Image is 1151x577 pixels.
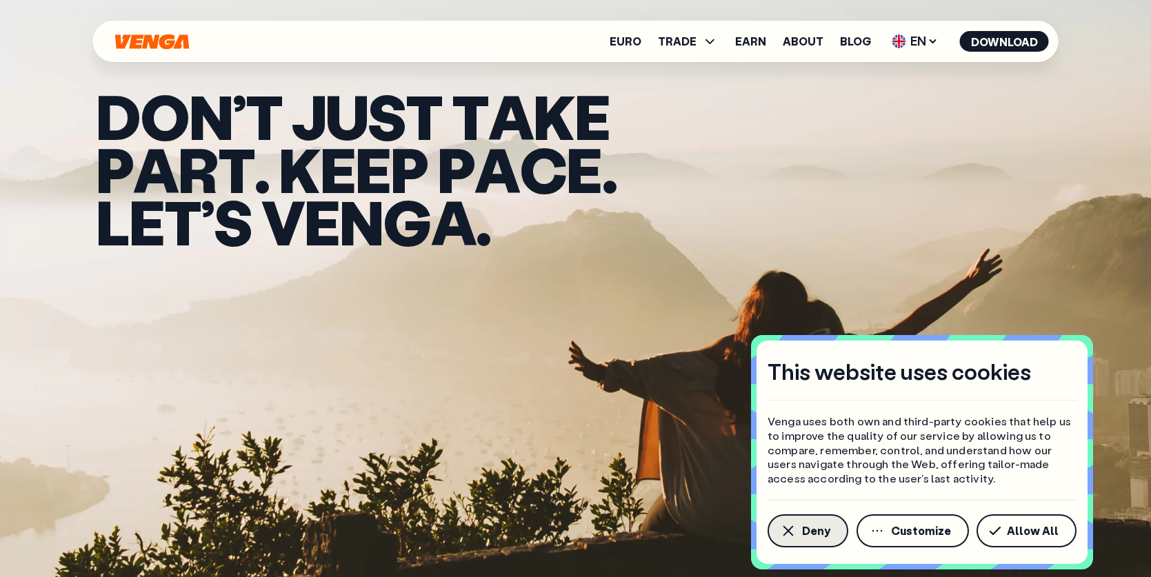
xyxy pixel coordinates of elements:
span: a [474,143,519,196]
span: k [533,90,574,143]
span: TRADE [658,33,719,50]
span: Allow All [1007,525,1059,536]
span: u [326,90,368,143]
span: p [390,143,428,196]
span: L [96,195,129,248]
span: e [566,143,601,196]
img: flag-uk [892,34,906,48]
span: e [574,90,610,143]
a: Blog [840,36,871,47]
a: Earn [735,36,766,47]
p: Venga uses both own and third-party cookies that help us to improve the quality of our service by... [768,414,1077,486]
span: c [519,143,566,196]
span: p [96,143,133,196]
span: a [133,143,178,196]
span: e [129,195,164,248]
span: p [437,143,474,196]
span: ’ [201,195,214,248]
span: s [214,195,252,248]
a: About [783,36,823,47]
span: . [254,143,269,196]
span: e [355,143,390,196]
span: e [320,143,355,196]
span: a [488,90,533,143]
svg: Home [114,34,191,50]
span: t [246,90,282,143]
span: s [368,90,406,143]
span: ’ [232,90,246,143]
span: Customize [891,525,951,536]
span: K [279,143,320,196]
button: Customize [857,514,969,547]
span: v [261,195,304,248]
span: j [292,90,326,143]
span: Deny [802,525,830,536]
span: . [602,143,617,196]
span: TRADE [658,36,697,47]
span: EN [888,30,943,52]
span: e [304,195,339,248]
button: Allow All [977,514,1077,547]
span: t [406,90,442,143]
span: t [218,143,254,196]
span: . [476,195,490,248]
button: Deny [768,514,848,547]
h4: This website uses cookies [768,357,1031,386]
span: g [383,195,430,248]
span: D [96,90,140,143]
a: Euro [610,36,641,47]
span: O [140,90,189,143]
button: Download [960,31,1049,52]
span: r [178,143,218,196]
span: t [164,195,201,248]
span: n [339,195,383,248]
span: a [431,195,476,248]
span: t [452,90,488,143]
span: N [189,90,232,143]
